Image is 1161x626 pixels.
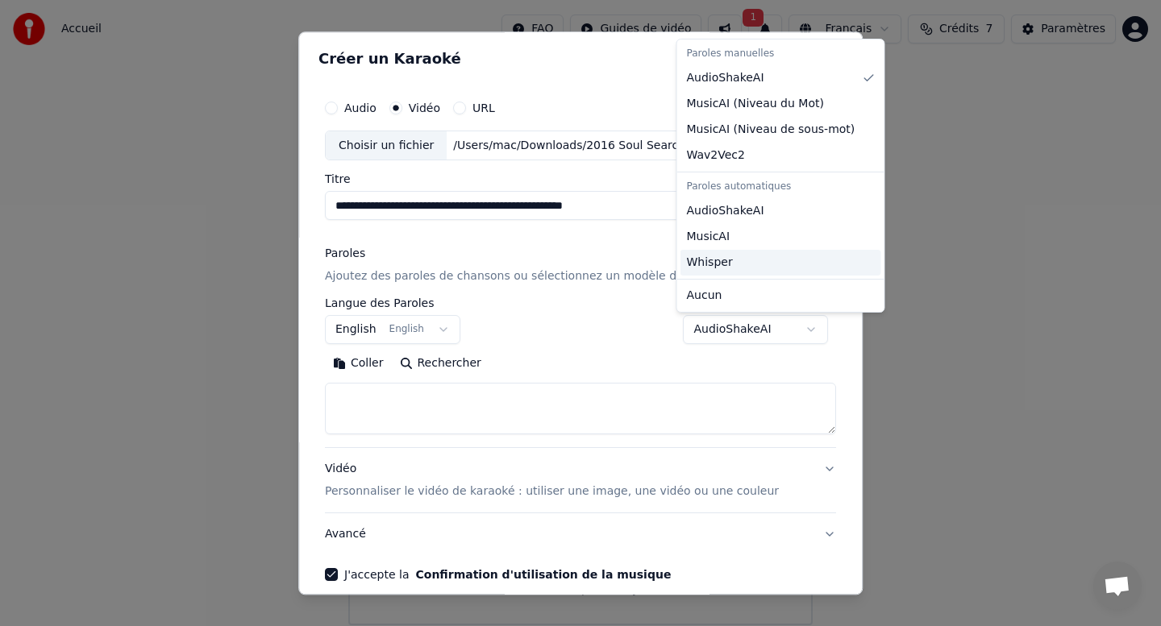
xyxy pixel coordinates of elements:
span: Aucun [687,288,722,304]
span: MusicAI ( Niveau du Mot ) [687,96,824,112]
span: Whisper [687,255,733,271]
div: Paroles manuelles [680,43,881,65]
div: Paroles automatiques [680,176,881,198]
span: AudioShakeAI [687,70,764,86]
span: MusicAI ( Niveau de sous-mot ) [687,122,855,138]
span: Wav2Vec2 [687,147,745,164]
span: MusicAI [687,229,730,245]
span: AudioShakeAI [687,203,764,219]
